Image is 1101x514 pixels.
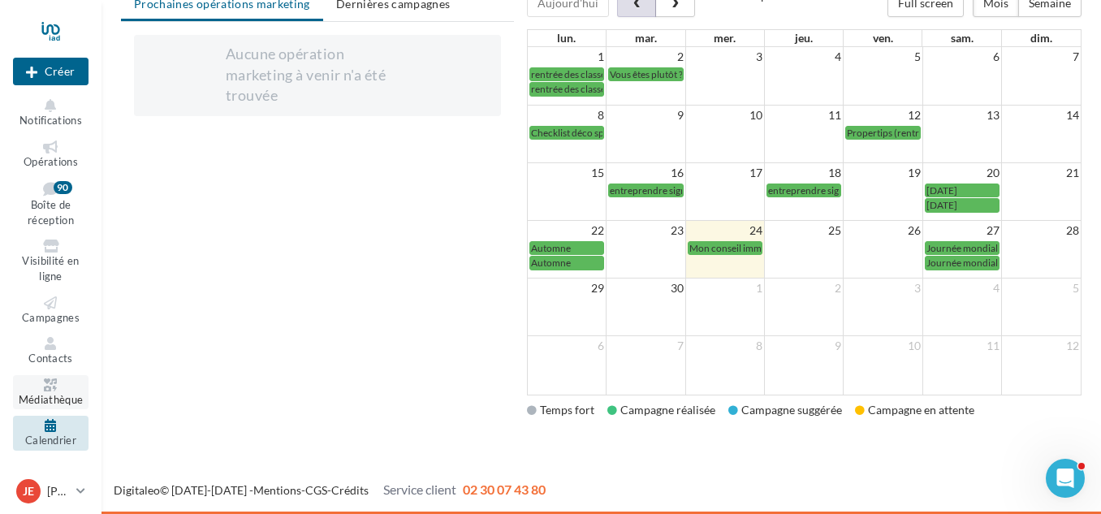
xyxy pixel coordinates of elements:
a: Je [PERSON_NAME] et [PERSON_NAME] [13,476,89,507]
a: Automne [529,241,605,255]
td: 11 [922,336,1001,356]
td: 6 [528,336,607,356]
a: rentrée des classes (père) [529,82,605,96]
a: Automne [529,256,605,270]
button: Notifications [13,96,89,131]
td: 9 [607,106,685,126]
span: Journée mondiale du Tourisme [926,257,1057,269]
button: Créer [13,58,89,85]
span: Mon conseil immo [689,242,767,254]
span: [DATE] [926,184,957,197]
td: 8 [685,336,764,356]
a: Visibilité en ligne [13,236,89,286]
div: Campagne réalisée [607,402,715,418]
td: 6 [922,47,1001,67]
div: 90 [54,181,72,194]
td: 5 [1002,279,1081,299]
th: jeu. [764,30,843,46]
div: Nouvelle campagne [13,58,89,85]
span: Notifications [19,114,82,127]
a: Opérations [13,137,89,172]
td: 2 [607,47,685,67]
td: 4 [922,279,1001,299]
th: lun. [528,30,607,46]
span: rentrée des classes (père) [531,68,637,80]
span: Journée mondiale du Tourisme [926,242,1057,254]
td: 24 [685,221,764,241]
a: Journée mondiale du Tourisme [925,241,1000,255]
td: 2 [765,279,844,299]
td: 12 [844,106,922,126]
td: 1 [685,279,764,299]
a: entreprendre signifie (insta) [766,184,841,197]
td: 4 [765,47,844,67]
div: Aucune opération marketing à venir n'a été trouvée [226,44,409,106]
td: 27 [922,221,1001,241]
th: ven. [844,30,922,46]
td: 16 [607,163,685,184]
span: Médiathèque [19,393,84,406]
div: Campagne suggérée [728,402,842,418]
a: Checklist déco spécial rentrée [529,126,605,140]
td: 12 [1002,336,1081,356]
span: Calendrier [25,434,76,447]
td: 19 [844,163,922,184]
p: [PERSON_NAME] et [PERSON_NAME] [47,483,70,499]
a: Digitaleo [114,483,160,497]
span: Checklist déco spécial rentrée [531,127,657,139]
div: Campagne en attente [855,402,974,418]
span: Automne [531,242,571,254]
span: [DATE] [926,199,957,211]
a: Calendrier [13,416,89,451]
a: Propertips (rentrée) [845,126,920,140]
td: 23 [607,221,685,241]
td: 21 [1002,163,1081,184]
td: 29 [528,279,607,299]
th: sam. [922,30,1001,46]
td: 7 [607,336,685,356]
td: 30 [607,279,685,299]
span: Automne [531,257,571,269]
a: Mon conseil immo [688,241,762,255]
span: 02 30 07 43 80 [463,482,546,497]
a: Contacts [13,334,89,369]
span: entreprendre signifie [610,184,699,197]
td: 28 [1002,221,1081,241]
span: Visibilité en ligne [22,255,79,283]
span: Opérations [24,155,78,168]
div: Temps fort [527,402,594,418]
td: 20 [922,163,1001,184]
td: 25 [765,221,844,241]
a: rentrée des classes (père) [529,67,605,81]
span: entreprendre signifie (insta) [768,184,886,197]
th: mer. [685,30,764,46]
th: dim. [1001,30,1080,46]
span: Je [23,483,34,499]
a: Vous êtes plutôt ? [608,67,683,81]
td: 9 [765,336,844,356]
span: Campagnes [22,311,80,324]
td: 10 [685,106,764,126]
a: CGS [305,483,327,497]
td: 18 [765,163,844,184]
td: 15 [528,163,607,184]
span: Contacts [28,352,73,365]
td: 7 [1002,47,1081,67]
span: Boîte de réception [28,199,74,227]
th: mar. [607,30,685,46]
a: entreprendre signifie [608,184,683,197]
a: Campagnes [13,293,89,328]
td: 11 [765,106,844,126]
a: [DATE] [925,198,1000,212]
iframe: Intercom live chat [1046,459,1085,498]
td: 8 [528,106,607,126]
td: 14 [1002,106,1081,126]
td: 22 [528,221,607,241]
a: Médiathèque [13,375,89,410]
td: 1 [528,47,607,67]
span: Vous êtes plutôt ? [610,68,683,80]
a: Boîte de réception90 [13,178,89,230]
td: 17 [685,163,764,184]
td: 13 [922,106,1001,126]
td: 5 [844,47,922,67]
